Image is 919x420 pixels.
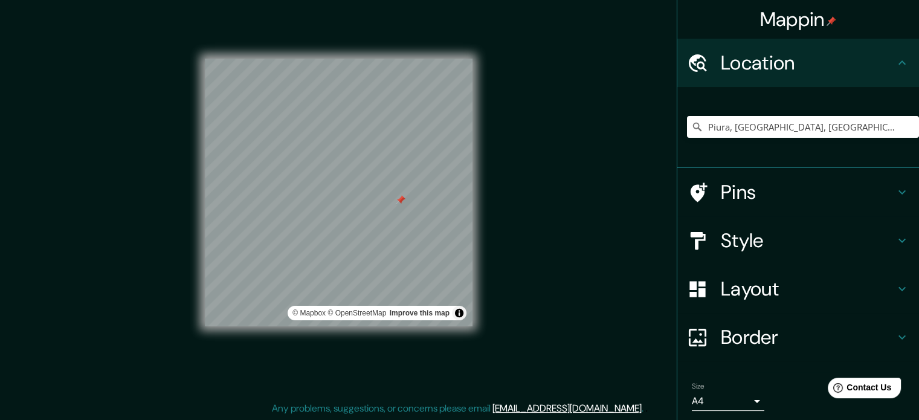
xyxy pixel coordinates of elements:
iframe: Help widget launcher [811,373,906,407]
div: . [643,401,645,416]
a: Mapbox [292,309,326,317]
button: Toggle attribution [452,306,466,320]
a: Map feedback [390,309,450,317]
div: A4 [692,392,764,411]
h4: Mappin [760,7,837,31]
div: Border [677,313,919,361]
div: Style [677,216,919,265]
input: Pick your city or area [687,116,919,138]
a: [EMAIL_ADDRESS][DOMAIN_NAME] [492,402,642,415]
h4: Style [721,228,895,253]
a: OpenStreetMap [327,309,386,317]
h4: Pins [721,180,895,204]
canvas: Map [205,59,472,326]
h4: Layout [721,277,895,301]
div: Location [677,39,919,87]
div: . [645,401,648,416]
h4: Border [721,325,895,349]
label: Size [692,381,705,392]
p: Any problems, suggestions, or concerns please email . [272,401,643,416]
img: pin-icon.png [827,16,836,26]
h4: Location [721,51,895,75]
div: Pins [677,168,919,216]
div: Layout [677,265,919,313]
